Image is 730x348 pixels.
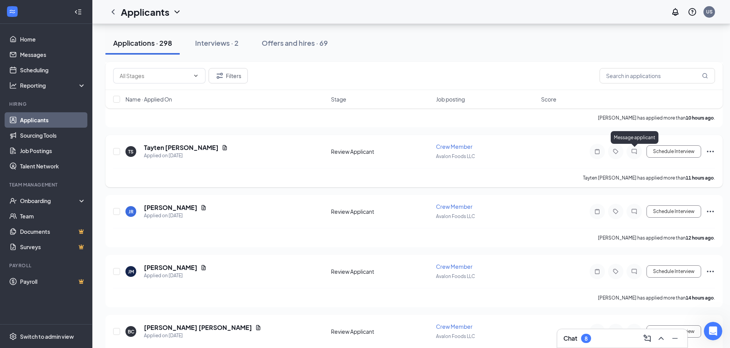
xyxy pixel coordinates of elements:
a: Home [20,32,86,47]
b: 14 hours ago [686,295,714,301]
svg: Note [593,328,602,335]
span: Avalon Foods LLC [436,213,475,219]
svg: Ellipses [706,267,715,276]
div: JM [128,268,134,275]
svg: QuestionInfo [688,7,697,17]
p: [PERSON_NAME] has applied more than . [598,235,715,241]
a: Messages [20,47,86,62]
div: Reporting [20,82,86,89]
button: Schedule Interview [646,145,701,158]
b: 11 hours ago [686,175,714,181]
div: BC [128,328,134,335]
span: Name · Applied On [125,95,172,103]
div: Payroll [9,262,84,269]
div: Review Applicant [331,148,431,155]
span: Score [541,95,556,103]
button: ComposeMessage [641,332,653,345]
a: Scheduling [20,62,86,78]
a: Talent Network [20,158,86,174]
svg: ChevronUp [656,334,666,343]
svg: MagnifyingGlass [702,73,708,79]
h5: [PERSON_NAME] [144,263,197,272]
iframe: Intercom live chat [704,322,722,340]
span: Avalon Foods LLC [436,333,475,339]
div: We'll be back online in 2 hours [16,105,129,113]
img: Profile image for Erin [90,12,105,28]
div: Applications · 298 [113,38,172,48]
button: Messages [77,240,154,271]
svg: Ellipses [706,207,715,216]
input: All Stages [120,72,190,80]
svg: Document [200,205,207,211]
a: Applicants [20,112,86,128]
svg: Document [200,265,207,271]
span: Crew Member [436,143,473,150]
svg: Ellipses [706,147,715,156]
div: Review Applicant [331,268,431,275]
svg: Document [222,145,228,151]
a: PayrollCrown [20,274,86,289]
svg: Note [593,268,602,275]
img: logo [15,16,60,26]
div: Applied on [DATE] [144,272,207,280]
span: Crew Member [436,203,473,210]
img: Profile image for Hazel [75,12,91,28]
a: DocumentsCrown [20,224,86,239]
button: ChevronUp [655,332,667,345]
span: Job posting [436,95,465,103]
svg: Notifications [671,7,680,17]
button: Schedule Interview [646,205,701,218]
span: Avalon Foods LLC [436,153,475,159]
span: Avalon Foods LLC [436,273,475,279]
div: Interviews · 2 [195,38,239,48]
div: US [706,8,713,15]
h5: [PERSON_NAME] [144,203,197,212]
svg: Analysis [9,82,17,89]
div: Review Applicant [331,328,431,335]
p: Hi Umme 👋 [15,55,139,68]
svg: ChatInactive [630,328,639,335]
svg: ChevronLeft [109,7,118,17]
div: Onboarding [20,197,79,205]
div: Close [132,12,146,26]
button: Minimize [669,332,681,345]
div: Send us a message [16,97,129,105]
svg: Tag [611,148,620,155]
div: JR [129,208,134,215]
div: 8 [585,335,588,342]
a: Job Postings [20,143,86,158]
h1: Applicants [121,5,169,18]
svg: ComposeMessage [643,334,652,343]
span: Home [30,259,47,265]
p: How can we help? [15,68,139,81]
p: [PERSON_NAME] has applied more than . [598,115,715,121]
div: Message applicant [611,131,658,144]
span: Crew Member [436,323,473,330]
svg: ChatInactive [630,208,639,215]
svg: Tag [611,208,620,215]
a: Sourcing Tools [20,128,86,143]
div: Hiring [9,101,84,107]
svg: ChatInactive [630,148,639,155]
svg: ChatInactive [630,268,639,275]
svg: Note [593,208,602,215]
span: Messages [102,259,129,265]
h5: [PERSON_NAME] [PERSON_NAME] [144,323,252,332]
svg: Tag [611,328,620,335]
p: Tayten [PERSON_NAME] has applied more than . [583,175,715,181]
svg: Tag [611,268,620,275]
input: Search in applications [600,68,715,83]
a: SurveysCrown [20,239,86,255]
svg: WorkstreamLogo [8,8,16,15]
div: Switch to admin view [20,333,74,340]
h3: Chat [563,334,577,343]
a: Team [20,208,86,224]
svg: Minimize [670,334,680,343]
svg: Collapse [74,8,82,16]
div: TS [128,148,134,155]
div: Applied on [DATE] [144,152,228,160]
button: Schedule Interview [646,265,701,278]
button: Filter Filters [209,68,248,83]
svg: Note [593,148,602,155]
